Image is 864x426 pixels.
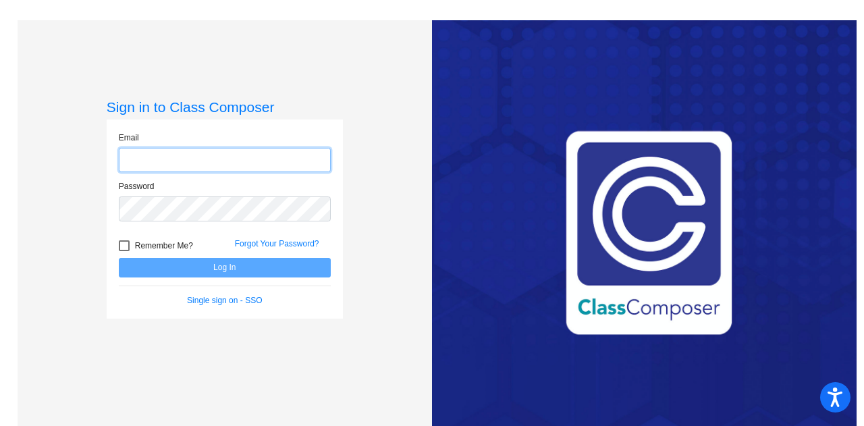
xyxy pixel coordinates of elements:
[107,99,343,115] h3: Sign in to Class Composer
[235,239,319,248] a: Forgot Your Password?
[187,296,262,305] a: Single sign on - SSO
[119,180,155,192] label: Password
[119,258,331,277] button: Log In
[119,132,139,144] label: Email
[135,238,193,254] span: Remember Me?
